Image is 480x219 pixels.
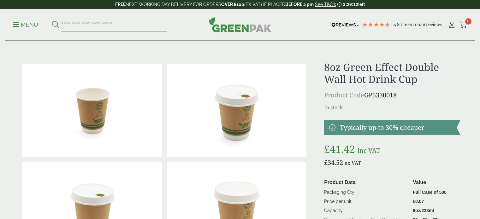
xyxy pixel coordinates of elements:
[331,23,359,27] img: REVIEWS.io
[221,2,244,7] strong: OVER £100
[410,177,458,188] th: Value
[413,208,434,213] strong: 8oz/228ml
[459,20,467,30] a: 0
[413,199,415,204] span: £
[413,190,447,195] strong: Full Case of 500
[167,64,306,157] img: 8oz Green Effect Double Wall Hot Drink Cup With Lid V5
[315,2,336,7] a: See T&C's
[324,142,355,156] bdi: 41.42
[459,22,467,28] i: Cart
[324,104,460,111] p: In stock
[420,22,427,27] span: 216
[324,91,364,99] span: Product Code
[13,21,38,29] p: Menu
[358,2,365,7] span: left
[324,158,328,167] span: £
[324,90,460,100] p: GP5330018
[394,22,401,27] span: 4.8
[322,187,410,197] td: Packaging Qty
[115,2,126,7] strong: FREE
[322,177,410,188] th: Product Data
[362,22,390,27] div: 4.79 Stars
[427,22,442,27] span: reviews
[465,18,471,25] span: 0
[324,158,343,167] bdi: 34.52
[324,142,330,156] span: £
[448,22,456,28] i: My Account
[13,21,38,27] a: Menu
[322,206,410,215] td: Capacity
[209,17,271,32] img: GreenPak Supplies
[358,146,380,155] span: inc VAT
[22,64,162,157] img: 8oz Green Effect Double Wall Cup
[343,2,358,7] span: 3:29:12
[401,22,420,27] span: Based on
[413,199,424,204] bdi: 0.07
[324,61,460,85] h1: 8oz Green Effect Double Wall Hot Drink Cup
[345,159,361,166] span: ex VAT
[285,2,314,7] strong: BEFORE 2 pm
[322,197,410,206] td: Price per unit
